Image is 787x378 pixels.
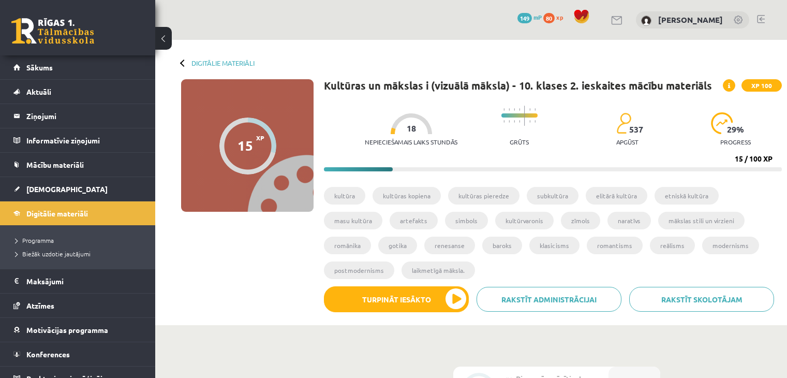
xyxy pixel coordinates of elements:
[503,108,504,111] img: icon-short-line-57e1e144782c952c97e751825c79c345078a6d821885a25fce030b3d8c18986b.svg
[524,106,525,126] img: icon-long-line-d9ea69661e0d244f92f715978eff75569469978d946b2353a9bb055b3ed8787d.svg
[534,120,536,123] img: icon-short-line-57e1e144782c952c97e751825c79c345078a6d821885a25fce030b3d8c18986b.svg
[26,184,108,194] span: [DEMOGRAPHIC_DATA]
[514,108,515,111] img: icon-short-line-57e1e144782c952c97e751825c79c345078a6d821885a25fce030b3d8c18986b.svg
[519,108,520,111] img: icon-short-line-57e1e144782c952c97e751825c79c345078a6d821885a25fce030b3d8c18986b.svg
[495,212,554,229] li: kultūrvaronis
[517,13,542,21] a: 149 mP
[529,108,530,111] img: icon-short-line-57e1e144782c952c97e751825c79c345078a6d821885a25fce030b3d8c18986b.svg
[658,212,745,229] li: mākslas stili un virzieni
[407,124,416,133] span: 18
[13,104,142,128] a: Ziņojumi
[650,237,695,254] li: reālisms
[616,138,638,146] p: apgūst
[655,187,719,205] li: etniskā kultūra
[477,287,621,312] a: Rakstīt administrācijai
[543,13,555,23] span: 80
[445,212,488,229] li: simbols
[727,125,745,134] span: 29 %
[13,342,142,366] a: Konferences
[13,318,142,342] a: Motivācijas programma
[702,237,759,254] li: modernisms
[390,212,438,229] li: artefakts
[586,187,647,205] li: elitārā kultūra
[13,153,142,177] a: Mācību materiāli
[607,212,651,229] li: naratīvs
[237,138,253,153] div: 15
[26,104,142,128] legend: Ziņojumi
[324,187,365,205] li: kultūra
[509,120,510,123] img: icon-short-line-57e1e144782c952c97e751825c79c345078a6d821885a25fce030b3d8c18986b.svg
[529,120,530,123] img: icon-short-line-57e1e144782c952c97e751825c79c345078a6d821885a25fce030b3d8c18986b.svg
[514,120,515,123] img: icon-short-line-57e1e144782c952c97e751825c79c345078a6d821885a25fce030b3d8c18986b.svg
[720,138,751,146] p: progress
[373,187,441,205] li: kultūras kopiena
[519,120,520,123] img: icon-short-line-57e1e144782c952c97e751825c79c345078a6d821885a25fce030b3d8c18986b.svg
[26,325,108,335] span: Motivācijas programma
[448,187,519,205] li: kultūras pieredze
[26,160,84,169] span: Mācību materiāli
[534,108,536,111] img: icon-short-line-57e1e144782c952c97e751825c79c345078a6d821885a25fce030b3d8c18986b.svg
[561,212,600,229] li: zīmols
[13,269,142,293] a: Maksājumi
[11,18,94,44] a: Rīgas 1. Tālmācības vidusskola
[378,237,417,254] li: gotika
[324,79,712,92] h1: Kultūras un mākslas i (vizuālā māksla) - 10. klases 2. ieskaites mācību materiāls
[26,209,88,218] span: Digitālie materiāli
[482,237,522,254] li: baroks
[26,350,70,359] span: Konferences
[517,13,532,23] span: 149
[741,79,782,92] span: XP 100
[26,63,53,72] span: Sākums
[324,261,394,279] li: postmodernisms
[641,16,651,26] img: Emīlija Zelča
[503,120,504,123] img: icon-short-line-57e1e144782c952c97e751825c79c345078a6d821885a25fce030b3d8c18986b.svg
[658,14,723,25] a: [PERSON_NAME]
[324,212,382,229] li: masu kultūra
[587,237,643,254] li: romantisms
[527,187,578,205] li: subkultūra
[629,125,643,134] span: 537
[556,13,563,21] span: xp
[365,138,457,146] p: Nepieciešamais laiks stundās
[26,269,142,293] legend: Maksājumi
[16,249,145,258] a: Biežāk uzdotie jautājumi
[26,301,54,310] span: Atzīmes
[13,177,142,201] a: [DEMOGRAPHIC_DATA]
[13,80,142,104] a: Aktuāli
[402,261,475,279] li: laikmetīgā māksla.
[629,287,774,312] a: Rakstīt skolotājam
[26,128,142,152] legend: Informatīvie ziņojumi
[13,201,142,225] a: Digitālie materiāli
[616,112,631,134] img: students-c634bb4e5e11cddfef0936a35e636f08e4e9abd3cc4e673bd6f9a4125e45ecb1.svg
[256,134,264,141] span: XP
[324,237,371,254] li: romānika
[16,236,54,244] span: Programma
[16,236,145,245] a: Programma
[13,55,142,79] a: Sākums
[191,59,255,67] a: Digitālie materiāli
[533,13,542,21] span: mP
[13,128,142,152] a: Informatīvie ziņojumi
[13,294,142,317] a: Atzīmes
[529,237,580,254] li: klasicisms
[26,87,51,96] span: Aktuāli
[711,112,733,134] img: icon-progress-161ccf0a02000e728c5f80fcf4c31c7af3da0e1684b2b1d7c360e028c24a22f1.svg
[509,108,510,111] img: icon-short-line-57e1e144782c952c97e751825c79c345078a6d821885a25fce030b3d8c18986b.svg
[510,138,529,146] p: Grūts
[324,286,469,312] button: Turpināt iesākto
[543,13,568,21] a: 80 xp
[16,250,91,258] span: Biežāk uzdotie jautājumi
[424,237,475,254] li: renesanse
